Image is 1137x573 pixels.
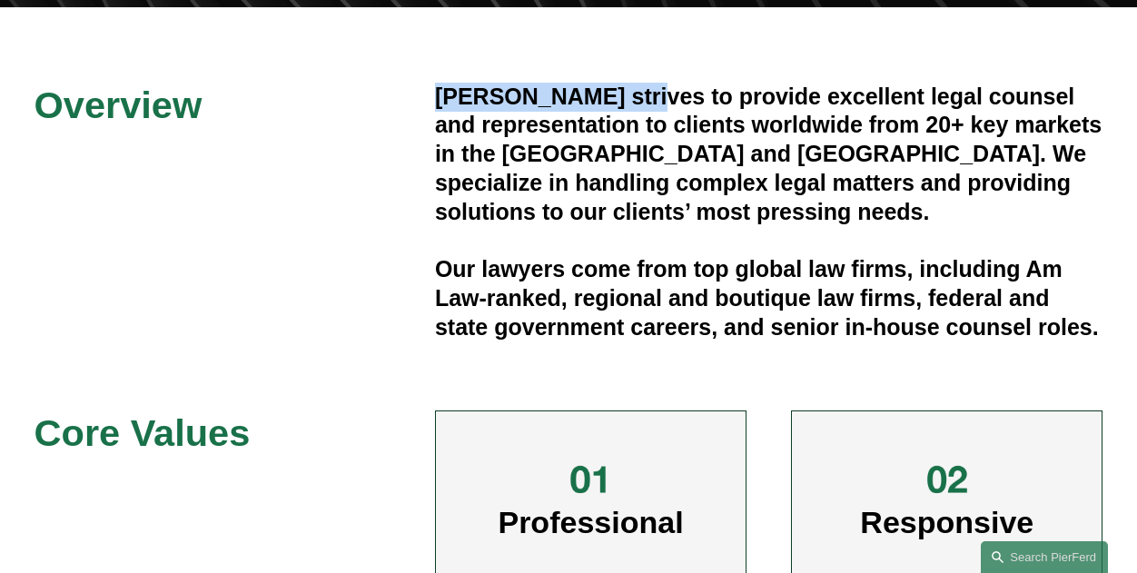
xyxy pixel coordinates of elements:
[435,83,1103,227] h4: [PERSON_NAME] strives to provide excellent legal counsel and representation to clients worldwide ...
[860,505,1033,539] span: Responsive
[435,255,1103,341] h4: Our lawyers come from top global law firms, including Am Law-ranked, regional and boutique law fi...
[35,84,203,126] span: Overview
[981,541,1108,573] a: Search this site
[498,505,683,539] span: Professional
[35,411,251,454] span: Core Values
